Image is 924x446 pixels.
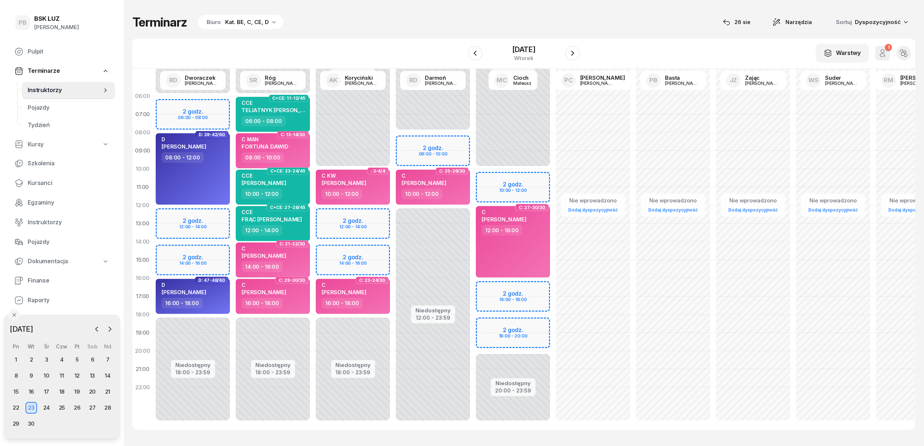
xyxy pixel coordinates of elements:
div: BSK LUZ [34,16,79,22]
div: 10:00 [132,160,153,178]
span: PB [649,77,657,83]
div: Cioch [513,75,531,80]
button: Nie wprowadzonoDodaj dyspozycyjność [805,194,861,216]
div: Zając [745,75,780,80]
span: C: 13-14/30 [280,134,305,135]
button: Niedostępny20:00 - 23:59 [495,379,531,395]
div: Niedostępny [495,380,531,386]
span: RM [884,77,893,83]
div: CCE [242,209,302,215]
button: 26 sie [716,15,757,29]
div: 15 [10,386,22,398]
div: 22:00 [132,378,153,396]
span: Instruktorzy [28,86,102,95]
span: Raporty [28,296,109,305]
a: RDDworaczek[PERSON_NAME] [160,71,226,90]
div: 11 [56,370,68,382]
div: Czw [54,343,69,350]
div: 16:00 - 18:00 [162,298,203,308]
div: 24 [41,402,52,414]
div: Basta [665,75,700,80]
button: Niedostępny12:00 - 23:59 [415,306,451,322]
span: : 3-4/4 [371,170,385,172]
a: Pojazdy [9,233,115,251]
span: SR [249,77,257,83]
a: Dodaj dyspozycyjność [725,206,781,214]
div: 14 [102,370,113,382]
div: 08:00 - 10:00 [242,152,284,163]
a: Dodaj dyspozycyjność [805,206,861,214]
span: Tydzień [28,121,109,130]
span: FORTUNA DAWID [242,143,288,150]
div: Biuro [207,18,221,27]
a: Terminarze [9,63,115,79]
span: Narzędzia [785,18,812,27]
div: 23 [25,402,37,414]
button: Sortuj Dyspozycyjność [827,15,915,30]
div: Nd [100,343,115,350]
span: C: 21-22/30 [279,243,305,245]
div: 8 [10,370,22,382]
div: Nie wprowadzono [805,196,861,205]
div: [DATE] [512,46,535,53]
span: PB [19,20,27,26]
div: 27 [87,402,98,414]
span: RD [409,77,418,83]
div: 1 [10,354,22,366]
span: RD [169,77,178,83]
span: D: 47-48/60 [198,280,225,281]
span: Kursy [28,140,44,149]
div: 12 [71,370,83,382]
div: Niedostępny [335,362,371,368]
div: 12:00 - 16:00 [482,225,522,236]
span: [DATE] [7,323,36,335]
span: [PERSON_NAME] [322,289,366,296]
div: [PERSON_NAME] [425,81,460,86]
div: [PERSON_NAME] [665,81,700,86]
span: D: 39-42/60 [199,134,225,135]
div: 12:00 - 23:59 [415,313,451,321]
a: Kursanci [9,174,115,192]
div: CCE [242,173,286,179]
div: 18:00 [132,305,153,324]
span: [PERSON_NAME] [162,289,206,296]
div: [PERSON_NAME] [580,75,625,80]
div: C [242,282,286,288]
a: Pulpit [9,43,115,60]
div: Warstwy [824,48,861,58]
div: 16:00 - 18:00 [322,298,363,308]
div: C [242,245,286,252]
div: 13 [87,370,98,382]
div: 26 sie [723,18,750,27]
div: 28 [102,402,113,414]
div: 20:00 [132,342,153,360]
span: Sortuj [836,17,853,27]
a: SRRóg[PERSON_NAME] [240,71,306,90]
div: 2 [25,354,37,366]
div: 12:00 [132,196,153,214]
div: 10 [41,370,52,382]
div: D [162,136,206,142]
span: Kursanci [28,178,109,188]
span: Dyspozycyjność [855,19,901,25]
a: Finanse [9,272,115,289]
div: 06:00 - 08:00 [242,116,286,126]
div: 19 [71,386,83,398]
span: [PERSON_NAME] [242,179,286,186]
div: 25 [56,402,68,414]
a: Egzaminy [9,194,115,212]
span: C: 29-30/30 [279,280,305,281]
div: 08:00 - 12:00 [162,152,204,163]
span: [PERSON_NAME] [402,179,446,186]
div: 14:00 - 16:00 [242,261,283,272]
span: Egzaminy [28,198,109,208]
div: Nie wprowadzono [565,196,621,205]
div: Suder [825,75,860,80]
div: Mateusz [513,81,531,86]
span: [PERSON_NAME] [322,179,366,186]
div: 7 [102,354,113,366]
button: BiuroKat. BE, C, CE, D [196,15,283,29]
a: Dodaj dyspozycyjność [645,206,701,214]
div: Nie wprowadzono [645,196,701,205]
div: 20 [87,386,98,398]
